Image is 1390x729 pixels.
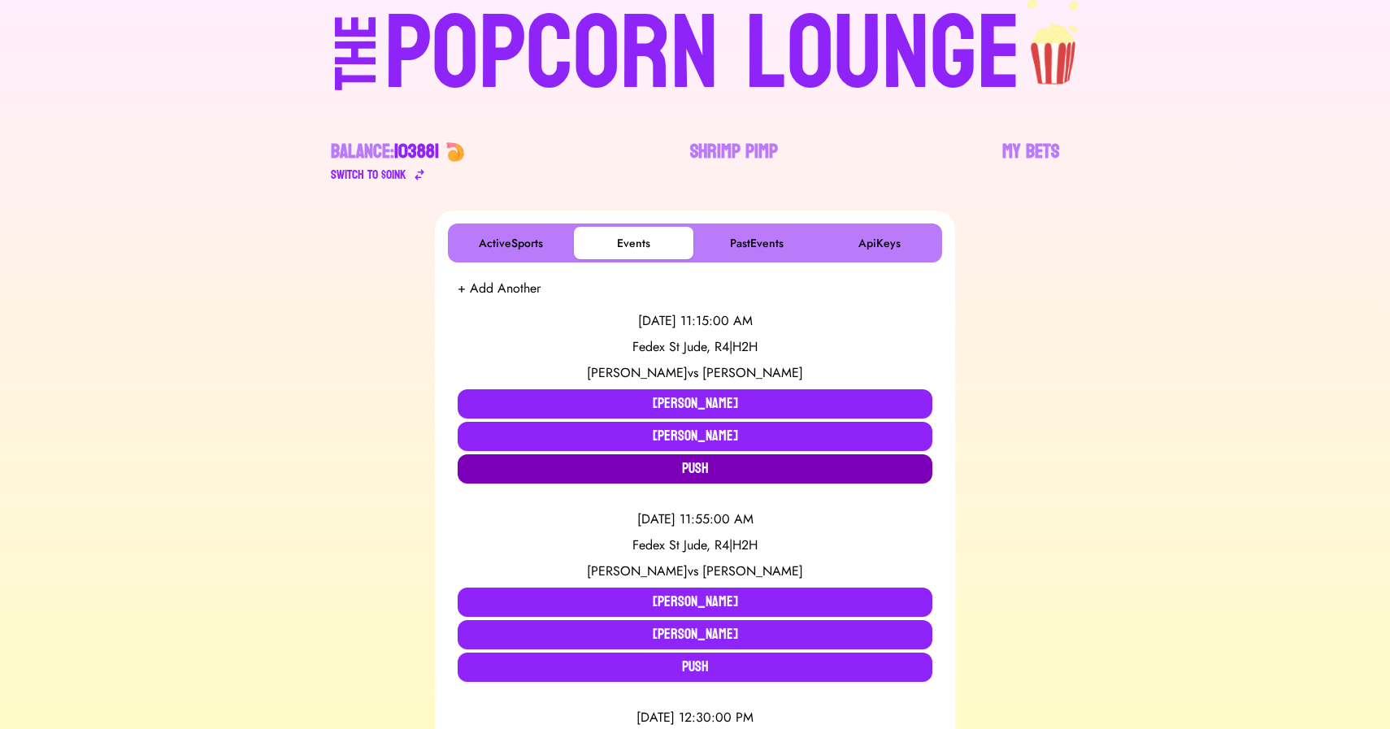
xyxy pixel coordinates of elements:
[331,139,439,165] div: Balance:
[331,165,406,184] div: Switch to $ OINK
[697,227,816,259] button: PastEvents
[587,562,688,580] span: [PERSON_NAME]
[690,139,778,184] a: Shrimp Pimp
[819,227,939,259] button: ApiKeys
[458,653,932,682] button: Push
[458,389,932,419] button: [PERSON_NAME]
[458,363,932,383] div: vs
[458,510,932,529] div: [DATE] 11:55:00 AM
[574,227,693,259] button: Events
[458,337,932,357] div: Fedex St Jude, R4 | H2H
[458,311,932,331] div: [DATE] 11:15:00 AM
[394,134,439,169] span: 103881
[458,422,932,451] button: [PERSON_NAME]
[458,562,932,581] div: vs
[702,562,803,580] span: [PERSON_NAME]
[458,708,932,727] div: [DATE] 12:30:00 PM
[702,363,803,382] span: [PERSON_NAME]
[458,454,932,484] button: Push
[384,2,1021,106] div: POPCORN LOUNGE
[458,588,932,617] button: [PERSON_NAME]
[328,15,386,123] div: THE
[1002,139,1059,184] a: My Bets
[458,279,541,298] button: + Add Another
[451,227,571,259] button: ActiveSports
[458,620,932,649] button: [PERSON_NAME]
[445,142,465,162] img: 🍤
[458,536,932,555] div: Fedex St Jude, R4 | H2H
[587,363,688,382] span: [PERSON_NAME]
